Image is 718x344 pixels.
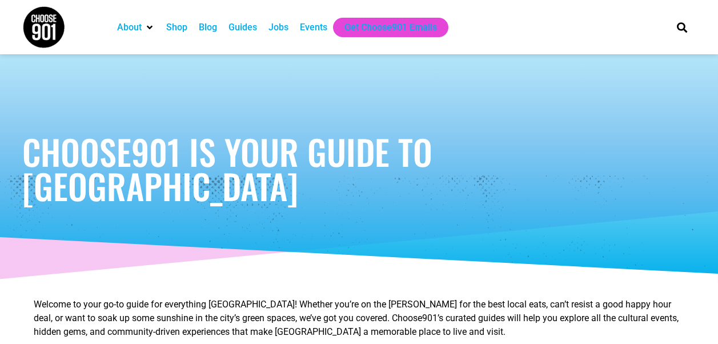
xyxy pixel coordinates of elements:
[166,21,187,34] a: Shop
[22,134,696,203] h1: Choose901 is Your Guide to [GEOGRAPHIC_DATA]​
[111,18,657,37] nav: Main nav
[199,21,217,34] a: Blog
[117,21,142,34] a: About
[344,21,437,34] a: Get Choose901 Emails
[111,18,161,37] div: About
[228,21,257,34] a: Guides
[34,298,685,339] p: Welcome to your go-to guide for everything [GEOGRAPHIC_DATA]! Whether you’re on the [PERSON_NAME]...
[300,21,327,34] a: Events
[268,21,288,34] a: Jobs
[672,18,691,37] div: Search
